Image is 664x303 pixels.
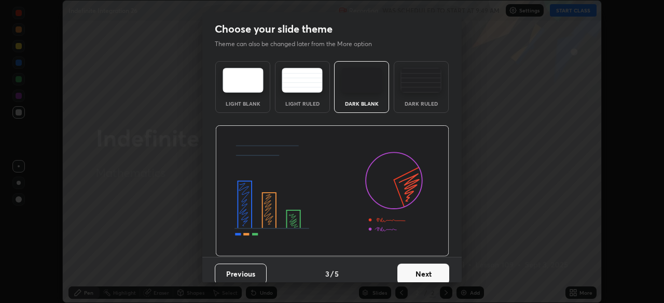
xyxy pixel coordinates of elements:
img: darkRuledTheme.de295e13.svg [400,68,441,93]
img: lightRuledTheme.5fabf969.svg [282,68,323,93]
div: Light Blank [222,101,264,106]
div: Dark Ruled [400,101,442,106]
p: Theme can also be changed later from the More option [215,39,383,49]
h4: 5 [335,268,339,279]
div: Dark Blank [341,101,382,106]
img: darkTheme.f0cc69e5.svg [341,68,382,93]
img: lightTheme.e5ed3b09.svg [223,68,264,93]
button: Previous [215,264,267,284]
h4: / [330,268,334,279]
h4: 3 [325,268,329,279]
button: Next [397,264,449,284]
img: darkThemeBanner.d06ce4a2.svg [215,125,449,257]
div: Light Ruled [282,101,323,106]
h2: Choose your slide theme [215,22,333,36]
